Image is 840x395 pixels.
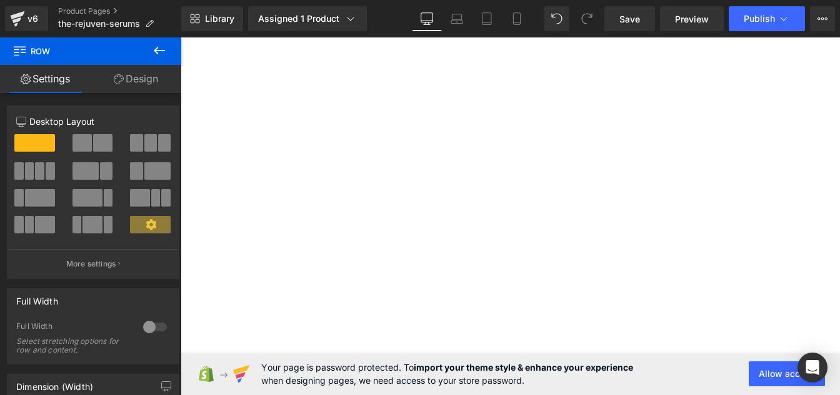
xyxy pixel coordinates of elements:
strong: import your theme style & enhance your experience [414,362,633,373]
button: Redo [574,6,599,31]
span: Library [205,13,234,24]
a: Product Pages [58,6,181,16]
span: Row [12,37,137,65]
button: Allow access [749,361,825,386]
div: Dimension (Width) [16,374,93,392]
div: Assigned 1 Product [258,12,357,25]
div: Full Width [16,289,58,306]
span: Preview [675,12,709,26]
a: Preview [660,6,724,31]
button: Undo [544,6,569,31]
a: Desktop [412,6,442,31]
div: Select stretching options for row and content. [16,337,129,354]
div: v6 [25,11,41,27]
div: Full Width [16,321,131,334]
p: Desktop Layout [16,115,170,128]
a: v6 [5,6,48,31]
div: Open Intercom Messenger [797,353,827,383]
a: Laptop [442,6,472,31]
a: Tablet [472,6,502,31]
p: More settings [66,258,116,270]
button: Publish [729,6,805,31]
button: More settings [7,249,179,278]
a: Mobile [502,6,532,31]
button: More [810,6,835,31]
span: Your page is password protected. To when designing pages, we need access to your store password. [261,361,633,387]
span: Save [619,12,640,26]
a: Design [91,65,181,93]
a: New Library [181,6,243,31]
span: Publish [744,14,775,24]
span: the-rejuven-serums [58,19,140,29]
